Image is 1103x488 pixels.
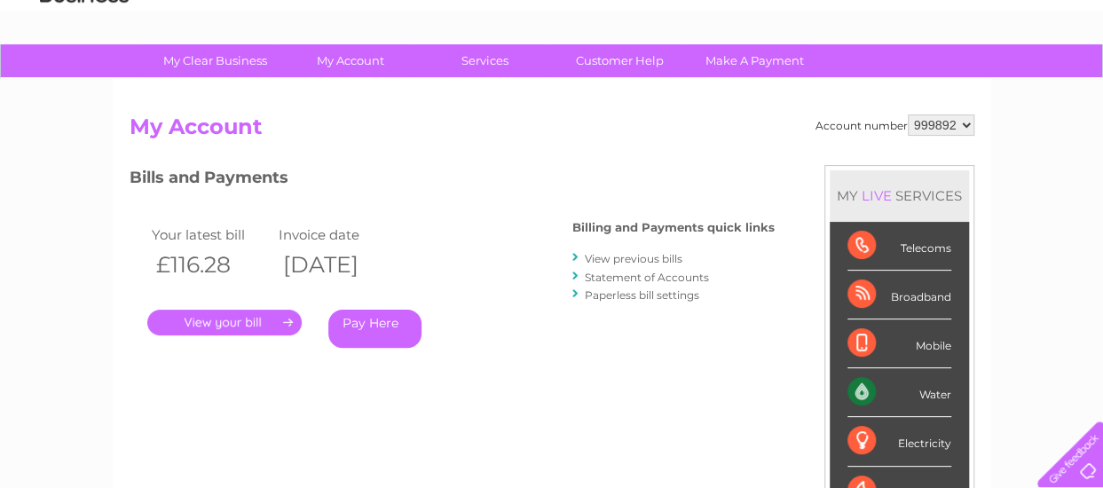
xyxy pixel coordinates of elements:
div: Water [847,368,951,417]
a: Log out [1044,75,1086,89]
a: Services [412,44,558,77]
div: Electricity [847,417,951,466]
div: Clear Business is a trading name of Verastar Limited (registered in [GEOGRAPHIC_DATA] No. 3667643... [133,10,972,86]
div: Broadband [847,271,951,319]
td: Your latest bill [147,223,275,247]
a: 0333 014 3131 [768,9,891,31]
div: Mobile [847,319,951,368]
th: [DATE] [274,247,402,283]
h3: Bills and Payments [130,165,775,196]
a: Customer Help [547,44,693,77]
div: Telecoms [847,222,951,271]
a: My Account [277,44,423,77]
a: Energy [835,75,874,89]
a: Pay Here [328,310,422,348]
div: LIVE [858,187,895,204]
a: Paperless bill settings [585,288,699,302]
h2: My Account [130,114,974,148]
a: View previous bills [585,252,682,265]
a: Blog [949,75,974,89]
a: . [147,310,302,335]
td: Invoice date [274,223,402,247]
a: Telecoms [885,75,938,89]
a: Make A Payment [681,44,828,77]
a: My Clear Business [142,44,288,77]
a: Statement of Accounts [585,271,709,284]
div: Account number [815,114,974,136]
th: £116.28 [147,247,275,283]
div: MY SERVICES [830,170,969,221]
a: Contact [985,75,1028,89]
h4: Billing and Payments quick links [572,221,775,234]
a: Water [791,75,824,89]
img: logo.png [39,46,130,100]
